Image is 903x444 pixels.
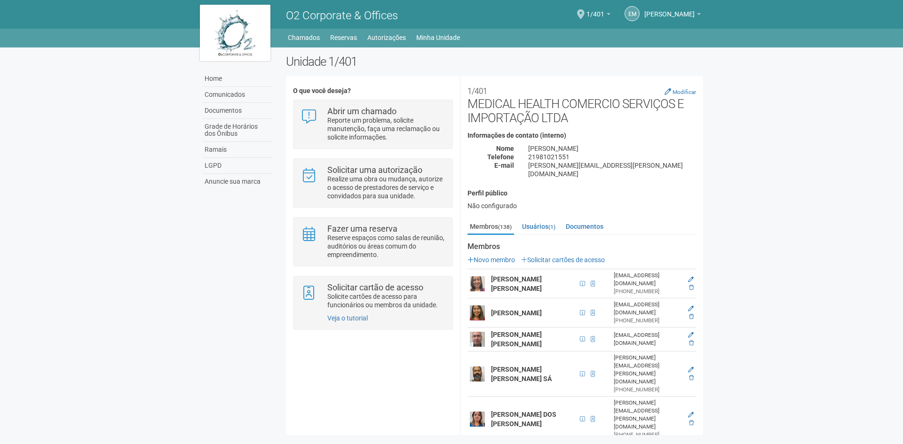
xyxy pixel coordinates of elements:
div: [PERSON_NAME][EMAIL_ADDRESS][PERSON_NAME][DOMAIN_NAME] [521,161,703,178]
strong: Abrir um chamado [327,106,396,116]
a: Membros(138) [467,219,514,235]
a: Novo membro [467,256,515,264]
div: [EMAIL_ADDRESS][DOMAIN_NAME] [614,301,682,317]
div: [PHONE_NUMBER] [614,431,682,439]
a: Fazer uma reserva Reserve espaços como salas de reunião, auditórios ou áreas comum do empreendime... [301,225,445,259]
a: Editar membro [688,412,694,418]
a: LGPD [202,158,272,174]
img: user.png [470,305,485,320]
a: Excluir membro [689,420,694,426]
small: Modificar [673,89,696,95]
a: Modificar [665,88,696,95]
a: Editar membro [688,305,694,312]
strong: Nome [496,145,514,152]
div: [EMAIL_ADDRESS][DOMAIN_NAME] [614,331,682,347]
a: Grade de Horários dos Ônibus [202,119,272,142]
a: Documentos [563,219,606,234]
a: Editar membro [688,366,694,373]
h4: O que você deseja? [293,87,452,94]
p: Solicite cartões de acesso para funcionários ou membros da unidade. [327,292,445,309]
a: Comunicados [202,87,272,103]
img: user.png [470,412,485,427]
a: Editar membro [688,332,694,338]
a: Reservas [330,31,357,44]
p: Reporte um problema, solicite manutenção, faça uma reclamação ou solicite informações. [327,116,445,141]
strong: [PERSON_NAME] DOS [PERSON_NAME] [491,411,556,428]
img: user.png [470,332,485,347]
strong: Solicitar cartão de acesso [327,282,423,292]
a: Abrir um chamado Reporte um problema, solicite manutenção, faça uma reclamação ou solicite inform... [301,107,445,141]
strong: Telefone [487,153,514,161]
h2: Unidade 1/401 [286,55,703,69]
div: [PHONE_NUMBER] [614,386,682,394]
img: user.png [470,276,485,291]
div: Não configurado [467,202,696,210]
h4: Informações de contato (interno) [467,132,696,139]
strong: Fazer uma reserva [327,224,397,234]
div: [PHONE_NUMBER] [614,317,682,325]
small: (138) [498,224,512,230]
a: Autorizações [367,31,406,44]
span: 1/401 [586,1,604,18]
h2: MEDICAL HEALTH COMERCIO SERVIÇOS E IMPORTAÇÃO LTDA [467,83,696,125]
a: EM [625,6,640,21]
strong: [PERSON_NAME] [PERSON_NAME] SÁ [491,366,552,382]
a: Excluir membro [689,313,694,320]
span: O2 Corporate & Offices [286,9,398,22]
div: 21981021551 [521,153,703,161]
span: Eloisa Mazoni Guntzel [644,1,695,18]
img: logo.jpg [200,5,270,61]
div: [PERSON_NAME][EMAIL_ADDRESS][PERSON_NAME][DOMAIN_NAME] [614,399,682,431]
a: Solicitar uma autorização Realize uma obra ou mudança, autorize o acesso de prestadores de serviç... [301,166,445,200]
small: 1/401 [467,86,487,96]
strong: [PERSON_NAME] [PERSON_NAME] [491,275,542,292]
a: Minha Unidade [416,31,460,44]
a: Veja o tutorial [327,314,368,322]
img: user.png [470,366,485,382]
strong: [PERSON_NAME] [PERSON_NAME] [491,331,542,348]
strong: Membros [467,242,696,251]
p: Realize uma obra ou mudança, autorize o acesso de prestadores de serviço e convidados para sua un... [327,175,445,200]
p: Reserve espaços como salas de reunião, auditórios ou áreas comum do empreendimento. [327,234,445,259]
a: Excluir membro [689,284,694,291]
small: (1) [548,224,555,230]
a: Documentos [202,103,272,119]
div: [PHONE_NUMBER] [614,288,682,296]
a: Excluir membro [689,340,694,346]
a: Anuncie sua marca [202,174,272,189]
a: Usuários(1) [520,219,558,234]
div: [PERSON_NAME][EMAIL_ADDRESS][PERSON_NAME][DOMAIN_NAME] [614,354,682,386]
a: 1/401 [586,12,610,19]
a: [PERSON_NAME] [644,12,701,19]
a: Editar membro [688,276,694,283]
div: [PERSON_NAME] [521,144,703,153]
a: Home [202,71,272,87]
a: Solicitar cartões de acesso [521,256,605,264]
a: Solicitar cartão de acesso Solicite cartões de acesso para funcionários ou membros da unidade. [301,283,445,309]
strong: E-mail [494,162,514,169]
strong: Solicitar uma autorização [327,165,422,175]
strong: [PERSON_NAME] [491,309,542,317]
a: Chamados [288,31,320,44]
a: Excluir membro [689,374,694,381]
a: Ramais [202,142,272,158]
div: [EMAIL_ADDRESS][DOMAIN_NAME] [614,272,682,288]
h4: Perfil público [467,190,696,197]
